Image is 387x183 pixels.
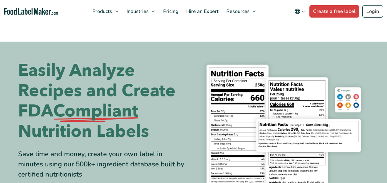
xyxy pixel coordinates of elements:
span: Industries [125,8,149,15]
span: Resources [224,8,250,15]
a: Create a free label [309,5,359,18]
span: Pricing [161,8,179,15]
h1: Easily Analyze Recipes and Create FDA Nutrition Labels [18,60,189,142]
a: Food Label Maker homepage [4,8,58,15]
div: Save time and money, create your own label in minutes using our 500k+ ingredient database built b... [18,149,189,180]
span: Products [91,8,113,15]
button: Change language [290,5,309,18]
a: Login [362,5,383,18]
span: Compliant [53,101,138,121]
span: Hire an Expert [184,8,219,15]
